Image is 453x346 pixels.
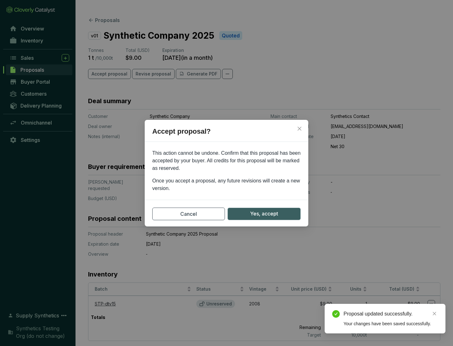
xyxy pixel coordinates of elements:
[432,311,437,316] span: close
[152,149,301,172] p: This action cannot be undone. Confirm that this proposal has been accepted by your buyer. All cre...
[344,320,438,327] div: Your changes have been saved successfully.
[152,177,301,192] p: Once you accept a proposal, any future revisions will create a new version.
[227,208,301,220] button: Yes, accept
[332,310,340,318] span: check-circle
[145,126,308,142] h2: Accept proposal?
[294,124,305,134] button: Close
[250,210,278,218] span: Yes, accept
[431,310,438,317] a: Close
[294,126,305,131] span: Close
[152,208,225,220] button: Cancel
[344,310,438,318] div: Proposal updated successfully.
[180,210,197,218] span: Cancel
[297,126,302,131] span: close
